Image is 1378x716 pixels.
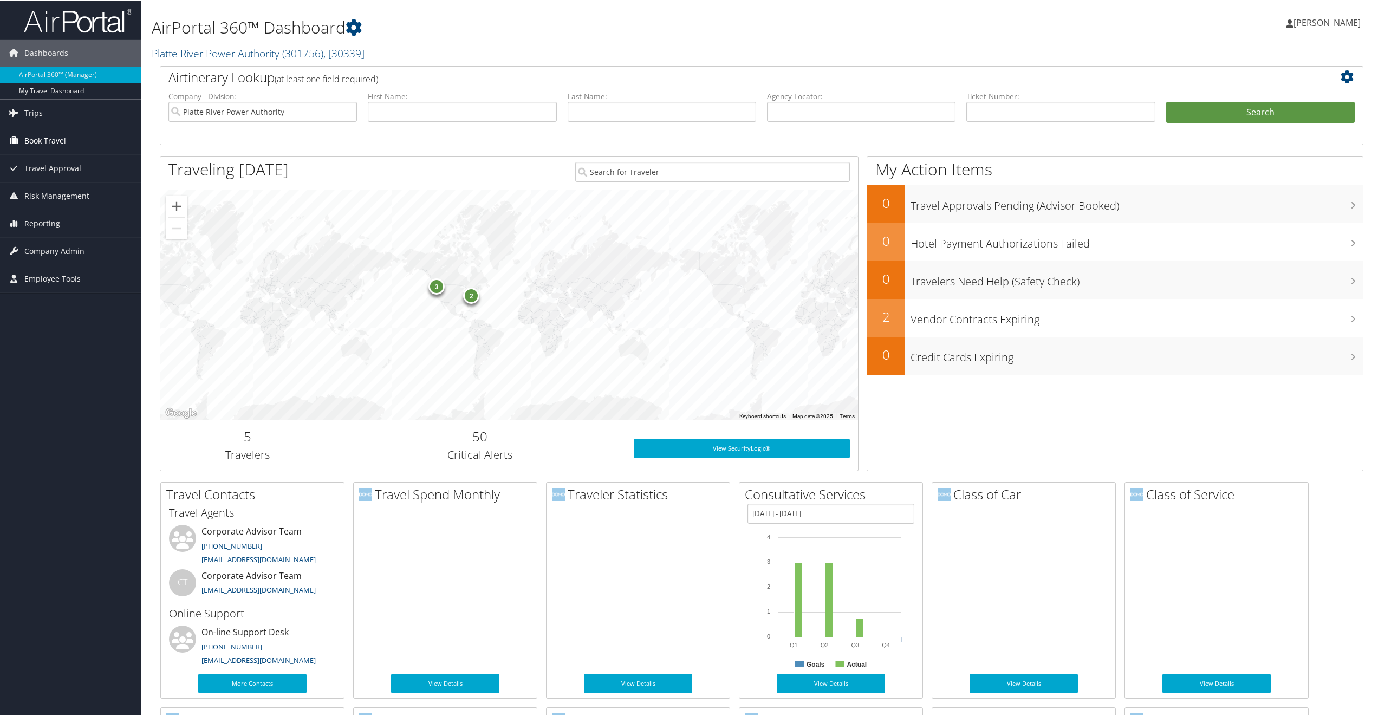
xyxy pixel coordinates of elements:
img: domo-logo.png [938,487,951,500]
h1: AirPortal 360™ Dashboard [152,15,965,38]
li: Corporate Advisor Team [164,524,341,568]
h3: Travelers [168,446,327,461]
label: Ticket Number: [966,90,1155,101]
span: Book Travel [24,126,66,153]
h2: 0 [867,193,905,211]
span: , [ 30339 ] [323,45,365,60]
h1: Traveling [DATE] [168,157,289,180]
tspan: 2 [767,582,770,589]
a: 0Hotel Payment Authorizations Failed [867,222,1363,260]
a: View Details [1162,673,1271,692]
span: ( 301756 ) [282,45,323,60]
h2: Traveler Statistics [552,484,730,503]
a: [PERSON_NAME] [1286,5,1371,38]
img: domo-logo.png [552,487,565,500]
h2: Class of Car [938,484,1115,503]
h3: Credit Cards Expiring [911,343,1363,364]
span: Trips [24,99,43,126]
a: 2Vendor Contracts Expiring [867,298,1363,336]
button: Keyboard shortcuts [739,412,786,419]
div: CT [169,568,196,595]
h3: Critical Alerts [343,446,617,461]
img: Google [163,405,199,419]
h2: Airtinerary Lookup [168,67,1254,86]
h2: 50 [343,426,617,445]
img: domo-logo.png [359,487,372,500]
tspan: 4 [767,533,770,539]
a: Platte River Power Authority [152,45,365,60]
a: [PHONE_NUMBER] [201,540,262,550]
label: Company - Division: [168,90,357,101]
button: Zoom in [166,194,187,216]
a: View Details [584,673,692,692]
a: [EMAIL_ADDRESS][DOMAIN_NAME] [201,654,316,664]
tspan: 3 [767,557,770,564]
h2: Travel Contacts [166,484,344,503]
img: airportal-logo.png [24,7,132,32]
h2: Consultative Services [745,484,922,503]
h2: Travel Spend Monthly [359,484,537,503]
h2: 0 [867,344,905,363]
a: Terms (opens in new tab) [840,412,855,418]
span: Map data ©2025 [792,412,833,418]
tspan: 1 [767,607,770,614]
a: 0Travel Approvals Pending (Advisor Booked) [867,184,1363,222]
div: 2 [463,287,479,303]
h3: Online Support [169,605,336,620]
li: Corporate Advisor Team [164,568,341,603]
text: Q4 [882,641,890,647]
span: Employee Tools [24,264,81,291]
span: Dashboards [24,38,68,66]
a: [PHONE_NUMBER] [201,641,262,650]
h1: My Action Items [867,157,1363,180]
span: Travel Approval [24,154,81,181]
tspan: 0 [767,632,770,639]
a: View SecurityLogic® [634,438,850,457]
h2: 2 [867,307,905,325]
h2: Class of Service [1130,484,1308,503]
input: Search for Traveler [575,161,850,181]
label: First Name: [368,90,556,101]
button: Zoom out [166,217,187,238]
a: More Contacts [198,673,307,692]
a: View Details [391,673,499,692]
label: Agency Locator: [767,90,955,101]
li: On-line Support Desk [164,624,341,669]
h3: Travelers Need Help (Safety Check) [911,268,1363,288]
h3: Hotel Payment Authorizations Failed [911,230,1363,250]
span: [PERSON_NAME] [1293,16,1361,28]
a: [EMAIL_ADDRESS][DOMAIN_NAME] [201,584,316,594]
span: Company Admin [24,237,84,264]
h3: Travel Agents [169,504,336,519]
a: 0Travelers Need Help (Safety Check) [867,260,1363,298]
span: (at least one field required) [275,72,378,84]
text: Goals [807,660,825,667]
a: 0Credit Cards Expiring [867,336,1363,374]
a: View Details [970,673,1078,692]
a: [EMAIL_ADDRESS][DOMAIN_NAME] [201,554,316,563]
img: domo-logo.png [1130,487,1143,500]
h3: Vendor Contracts Expiring [911,305,1363,326]
text: Q1 [790,641,798,647]
span: Reporting [24,209,60,236]
h2: 5 [168,426,327,445]
a: Open this area in Google Maps (opens a new window) [163,405,199,419]
h2: 0 [867,231,905,249]
span: Risk Management [24,181,89,209]
label: Last Name: [568,90,756,101]
a: View Details [777,673,885,692]
div: 3 [428,277,445,294]
button: Search [1166,101,1355,122]
h3: Travel Approvals Pending (Advisor Booked) [911,192,1363,212]
text: Actual [847,660,867,667]
text: Q2 [821,641,829,647]
text: Q3 [851,641,860,647]
h2: 0 [867,269,905,287]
